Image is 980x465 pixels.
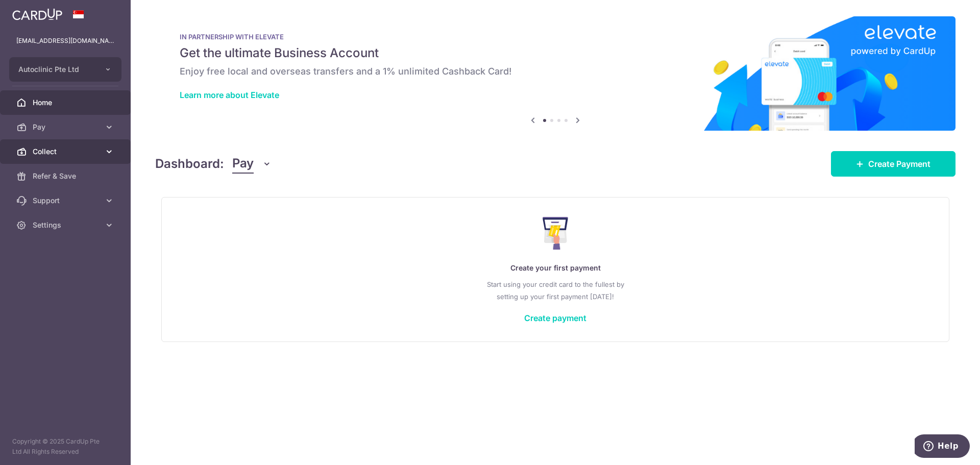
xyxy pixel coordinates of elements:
[232,154,272,174] button: Pay
[182,262,928,274] p: Create your first payment
[831,151,955,177] a: Create Payment
[182,278,928,303] p: Start using your credit card to the fullest by setting up your first payment [DATE]!
[33,171,100,181] span: Refer & Save
[33,195,100,206] span: Support
[232,154,254,174] span: Pay
[180,33,931,41] p: IN PARTNERSHIP WITH ELEVATE
[155,16,955,131] img: Renovation banner
[18,64,94,75] span: Autoclinic Pte Ltd
[543,217,569,250] img: Make Payment
[33,146,100,157] span: Collect
[155,155,224,173] h4: Dashboard:
[33,97,100,108] span: Home
[180,90,279,100] a: Learn more about Elevate
[33,220,100,230] span: Settings
[9,57,121,82] button: Autoclinic Pte Ltd
[868,158,930,170] span: Create Payment
[915,434,970,460] iframe: Opens a widget where you can find more information
[12,8,62,20] img: CardUp
[524,313,586,323] a: Create payment
[180,65,931,78] h6: Enjoy free local and overseas transfers and a 1% unlimited Cashback Card!
[33,122,100,132] span: Pay
[180,45,931,61] h5: Get the ultimate Business Account
[16,36,114,46] p: [EMAIL_ADDRESS][DOMAIN_NAME]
